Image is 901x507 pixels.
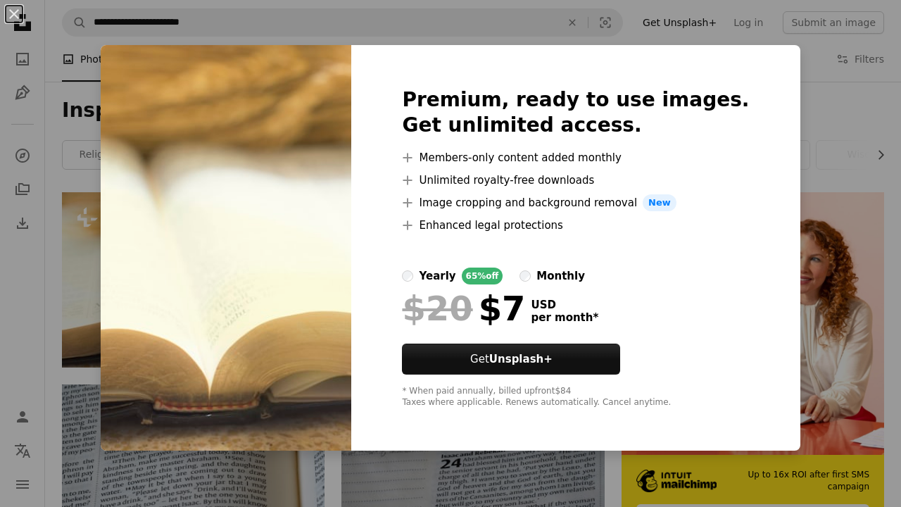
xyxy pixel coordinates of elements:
[402,344,620,375] button: GetUnsplash+
[402,386,749,408] div: * When paid annually, billed upfront $84 Taxes where applicable. Renews automatically. Cancel any...
[402,87,749,138] h2: Premium, ready to use images. Get unlimited access.
[402,270,413,282] input: yearly65%off
[402,194,749,211] li: Image cropping and background removal
[531,311,598,324] span: per month *
[402,172,749,189] li: Unlimited royalty-free downloads
[402,290,525,327] div: $7
[101,45,351,451] img: premium_photo-1725408097376-0058b2aee415
[402,217,749,234] li: Enhanced legal protections
[402,290,472,327] span: $20
[419,268,455,284] div: yearly
[462,268,503,284] div: 65% off
[536,268,585,284] div: monthly
[489,353,553,365] strong: Unsplash+
[402,149,749,166] li: Members-only content added monthly
[519,270,531,282] input: monthly
[643,194,676,211] span: New
[531,299,598,311] span: USD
